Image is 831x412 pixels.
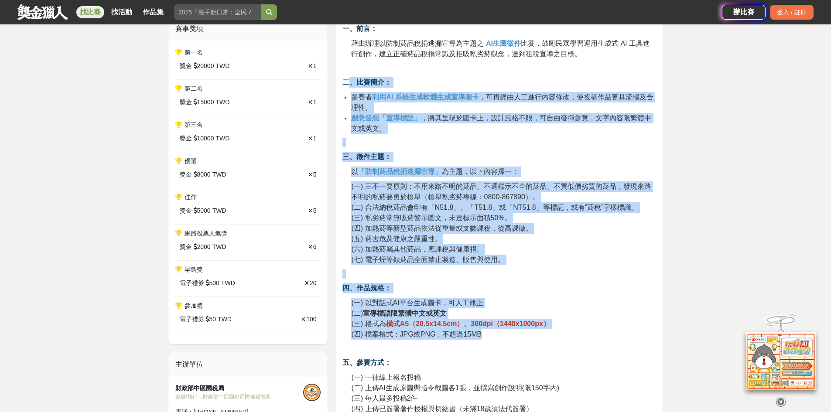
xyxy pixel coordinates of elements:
[351,235,441,242] span: (五) 菸害危及健康之嚴重性。
[197,98,214,107] span: 15000
[351,384,559,392] span: (二) 上傳AI生成原圖與指令截圖各1張，並撰寫創作說明(限150字內)
[180,206,192,215] span: 獎金
[313,207,317,214] span: 5
[351,320,386,327] span: (三) 格式為
[212,206,226,215] span: TWD
[372,93,479,101] strong: 利用AI 系統生成軟體生成宣導圖卡
[313,243,317,250] span: 6
[108,6,136,18] a: 找活動
[351,40,650,58] span: 比賽，鼓勵民眾學習運用生成式 AI 工具進行創作，建立正確菸品稅捐常識及拒吸私劣菸觀念，達到租稅宣導之目標。
[486,40,521,47] strong: AI生圖徵件
[306,316,316,323] span: 100
[185,157,197,164] span: 優選
[180,134,192,143] span: 獎金
[185,49,203,56] span: 第一名
[175,384,304,393] div: 財政部中區國稅局
[310,279,317,286] span: 20
[185,230,227,237] span: 網路投票人氣獎
[180,279,204,288] span: 電子禮券
[197,61,214,71] span: 20000
[351,93,653,111] span: ，可再經由人工進行內容修改，使投稿作品更具流暢及合理性。
[770,5,814,20] div: 登入 / 註冊
[76,6,104,18] a: 找比賽
[351,114,651,132] span: ，將其呈現於圖卡上，設計風格不限，可自由發揮創意，文字內容限繁體中文或英文。
[351,225,532,232] span: (四) 加熱菸等新型菸品依法從重量或支數課稅，從高課徵。
[197,170,211,179] span: 8000
[180,170,192,179] span: 獎金
[746,327,816,385] img: d2146d9a-e6f6-4337-9592-8cefde37ba6b.png
[351,310,447,317] span: (二)
[313,171,317,178] span: 5
[209,279,219,288] span: 500
[313,99,317,106] span: 1
[180,242,192,252] span: 獎金
[215,134,229,143] span: TWD
[358,168,442,175] strong: 「防制菸品稅捐逃漏宣導」
[215,98,229,107] span: TWD
[351,245,483,253] span: (六) 加熱菸屬其他菸品，應課稅與健康捐。
[175,393,304,401] div: 協辦/執行： 財政部中區國稅局民權稽徵所
[197,206,211,215] span: 5000
[342,78,391,86] strong: 二、比賽簡介：
[386,320,550,327] strong: 橫式A5（20.5x14.5cm）、300dpi（1440x1000px）
[212,170,226,179] span: TWD
[351,395,417,402] span: (三) 每人最多投稿2件
[185,302,203,309] span: 參加禮
[168,352,328,377] div: 主辦單位
[342,284,391,292] strong: 四、作品規格：
[351,114,421,122] strong: 創意發想「宣導標語」
[442,168,519,175] span: 為主題，以下內容擇一：
[180,315,204,324] span: 電子禮券
[180,98,192,107] span: 獎金
[209,315,216,324] span: 50
[218,315,232,324] span: TWD
[197,242,211,252] span: 2000
[363,310,447,317] strong: 宣導標語限繁體中文或英文
[185,121,203,128] span: 第三名
[351,204,638,211] span: (二) 合法納稅菸品會印有「N51.8」、「T51.8」或「NT51.8」等標記，或有”菸稅”字樣標識。
[342,25,377,32] strong: 一、前言：
[342,359,391,366] strong: 五、參賽方式：
[215,61,229,71] span: TWD
[313,62,317,69] span: 1
[139,6,167,18] a: 作品集
[351,93,372,101] span: 參賽者
[180,61,192,71] span: 獎金
[722,5,766,20] a: 辦比賽
[351,168,358,175] span: 以
[185,266,203,273] span: 早鳥獎
[313,135,317,142] span: 1
[185,194,197,201] span: 佳作
[351,330,482,338] span: (四) 檔案格式：JPG或PNG，不超過15MB
[351,256,504,263] span: (七) 電子煙等類菸品全面禁止製造、販售與使用。
[351,40,484,47] span: 藉由辦理以防制菸品稅捐逃漏宣導為主題之
[351,374,421,381] span: (一) 一律線上報名投稿
[351,299,483,306] span: (一) 以對話式AI平台生成圖卡，可人工修正
[185,85,203,92] span: 第二名
[174,4,261,20] input: 2025「洗手新日常：全民 ALL IN」洗手歌全台徵選
[351,214,511,221] span: (三) 私劣菸常無吸菸警示圖文，未達標示面積50%。
[342,153,391,160] strong: 三、徵件主題：
[168,17,328,41] div: 賽事獎項
[212,242,226,252] span: TWD
[197,134,214,143] span: 10000
[351,183,651,201] span: (一) 三不一要原則：不用來路不明的菸品、不選標示不全的菸品、不買低價劣質的菸品，發現來路不明的私菸要勇於檢舉（檢舉私劣菸專線：0800-867890）。
[221,279,235,288] span: TWD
